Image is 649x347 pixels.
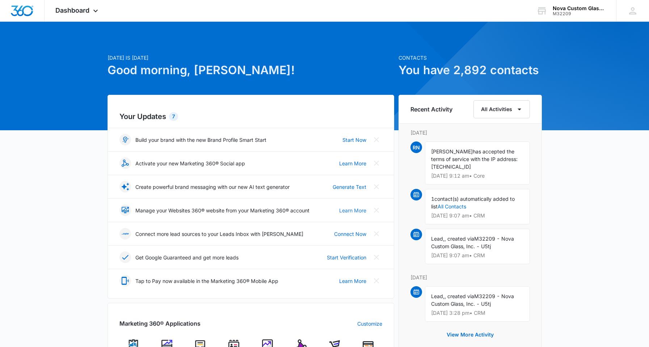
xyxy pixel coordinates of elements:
[431,293,444,299] span: Lead,
[135,136,266,144] p: Build your brand with the new Brand Profile Smart Start
[119,111,382,122] h2: Your Updates
[352,283,393,289] a: our support guide
[399,62,542,79] h1: You have 2,892 contacts
[242,283,278,289] a: latest blog post
[371,134,382,145] button: Close
[431,164,471,170] span: [TECHNICAL_ID]
[108,62,394,79] h1: Good morning, [PERSON_NAME]!
[371,157,382,169] button: Close
[222,239,370,250] span: Manage your website in Marketing 360
[371,228,382,240] button: Close
[339,277,366,285] a: Learn More
[410,274,530,281] p: [DATE]
[222,283,423,297] span: Read our to see what's new and check out to learn more about the new look for Websites 360.
[431,173,524,178] p: [DATE] 9:12 am • Core
[431,253,524,258] p: [DATE] 9:07 am • CRM
[135,254,239,261] p: Get Google Guaranteed and get more leads
[439,326,501,343] button: View More Activity
[333,183,366,191] a: Generate Text
[427,17,440,30] a: Close modal
[371,204,382,216] button: Close
[371,275,382,287] button: Close
[334,230,366,238] a: Connect Now
[431,213,524,218] p: [DATE] 9:07 am • CRM
[119,319,201,328] h2: Marketing 360® Applications
[553,11,606,16] div: account id
[438,203,466,210] a: All Contacts
[371,251,382,263] button: Close
[473,100,530,118] button: All Activities
[135,277,278,285] p: Tap to Pay now available in the Marketing 360® Mobile App
[399,54,542,62] p: Contacts
[339,207,366,214] a: Learn More
[371,181,382,192] button: Close
[108,54,394,62] p: [DATE] is [DATE]
[444,236,474,242] span: , created via
[410,105,452,114] h6: Recent Activity
[431,196,434,202] span: 1
[342,136,366,144] a: Start Now
[135,230,303,238] p: Connect more lead sources to your Leads Inbox with [PERSON_NAME]
[135,183,290,191] p: Create powerful brand messaging with our new AI text generator
[444,293,474,299] span: , created via
[431,148,518,162] span: has accepted the terms of service with the IP address:
[327,254,366,261] a: Start Verification
[339,160,366,167] a: Learn More
[207,41,442,56] h1: Websites 360® is now in Marketing 360®
[135,207,309,214] p: Manage your Websites 360® website from your Marketing 360® account
[431,310,524,316] p: [DATE] 3:28 pm • CRM
[222,312,286,327] a: Log In To Websites
[222,250,427,271] span: Now you can manage your Websites 360 website, directly from your Marketing 360 account. We've mov...
[431,196,515,210] span: contact(s) automatically added to list
[431,148,473,155] span: [PERSON_NAME]
[357,320,382,327] a: Customize
[431,236,444,242] span: Lead,
[135,160,245,167] p: Activate your new Marketing 360® Social app
[55,7,89,14] span: Dashboard
[169,112,178,121] div: 7
[410,141,422,153] span: RN
[410,129,530,136] p: [DATE]
[553,5,606,11] div: account name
